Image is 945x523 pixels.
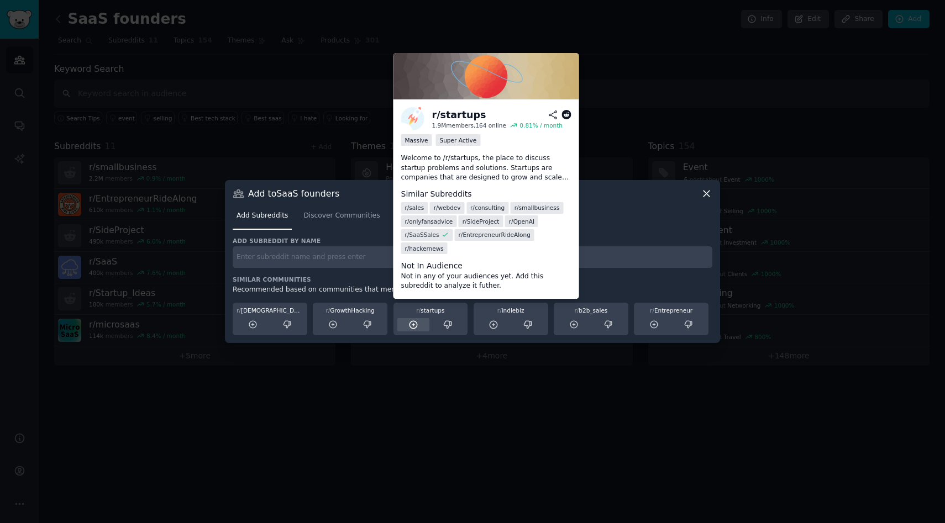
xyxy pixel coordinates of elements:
h3: Add to SaaS founders [248,188,339,199]
span: r/ sales [405,204,424,212]
a: Discover Communities [300,207,384,230]
span: r/ EntrepreneurRideAlong [459,231,531,239]
span: Discover Communities [303,211,380,221]
dd: Not in any of your audiences yet. Add this subreddit to analyze it futher. [401,272,571,291]
span: r/ [650,307,654,314]
div: indiebiz [477,307,544,314]
div: GrowthHacking [317,307,384,314]
div: startups [397,307,464,314]
span: r/ hackernews [405,245,444,252]
div: 1.9M members, 164 online [432,121,506,129]
div: Recommended based on communities that members of your audience also participate in. [233,285,712,295]
div: [DEMOGRAPHIC_DATA] [237,307,303,314]
a: Add Subreddits [233,207,292,230]
div: Entrepreneur [638,307,705,314]
div: r/ startups [432,108,486,122]
h3: Add subreddit by name [233,237,712,245]
div: b2b_sales [558,307,624,314]
span: r/ [326,307,330,314]
span: r/ SideProject [463,218,500,225]
span: r/ onlyfansadvice [405,218,453,225]
span: r/ webdev [434,204,461,212]
span: r/ [574,307,579,314]
p: Welcome to /r/startups, the place to discuss startup problems and solutions. Startups are compani... [401,154,571,183]
div: Super Active [436,134,481,146]
h3: Similar Communities [233,276,712,283]
input: Enter subreddit name and press enter [233,246,712,268]
div: Massive [401,134,432,146]
img: The community for ventures designed to scale rapidly | Read our rules before posting ❤️ [393,53,579,99]
span: r/ OpenAI [509,218,534,225]
span: r/ SaaSSales [405,231,439,239]
dt: Similar Subreddits [401,188,571,200]
img: startups [401,107,424,130]
span: r/ [497,307,502,314]
div: 0.81 % / month [519,121,563,129]
span: r/ [416,307,421,314]
span: Add Subreddits [237,211,288,221]
span: r/ smallbusiness [514,204,560,212]
span: r/ consulting [470,204,505,212]
dt: Not In Audience [401,260,571,272]
span: r/ [237,307,241,314]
